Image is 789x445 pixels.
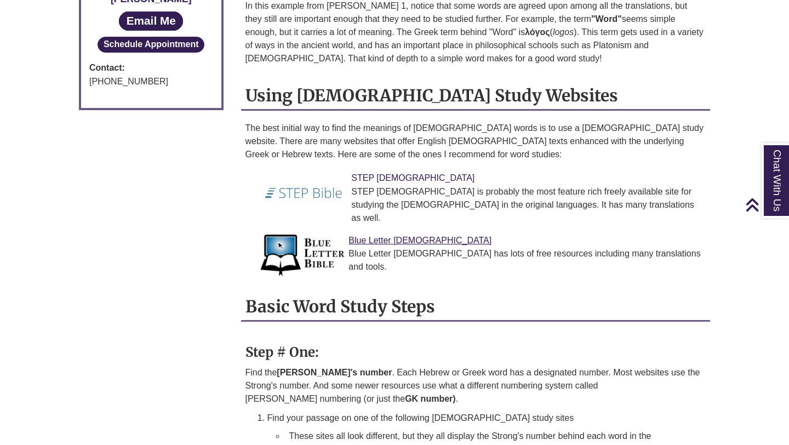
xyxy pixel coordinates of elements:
[553,27,574,37] em: logos
[245,366,706,406] p: Find the . Each Hebrew or Greek word has a designated number. Most websites use the Strong's numb...
[245,344,319,361] strong: Step # One:
[259,233,346,277] img: Link to Blue Letter Bible
[267,185,702,225] div: STEP [DEMOGRAPHIC_DATA] is probably the most feature rich freely available site for studying the ...
[119,12,183,31] a: Email Me
[277,368,392,377] strong: [PERSON_NAME]'s number
[241,82,711,111] h2: Using [DEMOGRAPHIC_DATA] Study Websites
[591,14,622,24] strong: "Word"
[405,394,455,403] strong: GK number)
[267,247,702,273] div: Blue Letter [DEMOGRAPHIC_DATA] has lots of free resources including many translations and tools.
[98,37,204,52] button: Schedule Appointment
[745,197,786,212] a: Back to Top
[89,75,213,89] div: [PHONE_NUMBER]
[241,293,711,322] h2: Basic Word Study Steps
[351,173,474,182] a: Link to STEP Bible STEP [DEMOGRAPHIC_DATA]
[245,122,706,161] p: The best initial way to find the meanings of [DEMOGRAPHIC_DATA] words is to use a [DEMOGRAPHIC_DA...
[348,236,491,245] a: Link to Blue Letter Bible Blue Letter [DEMOGRAPHIC_DATA]
[525,27,550,37] strong: λόγος
[89,61,213,75] strong: Contact:
[259,171,349,215] img: Link to STEP Bible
